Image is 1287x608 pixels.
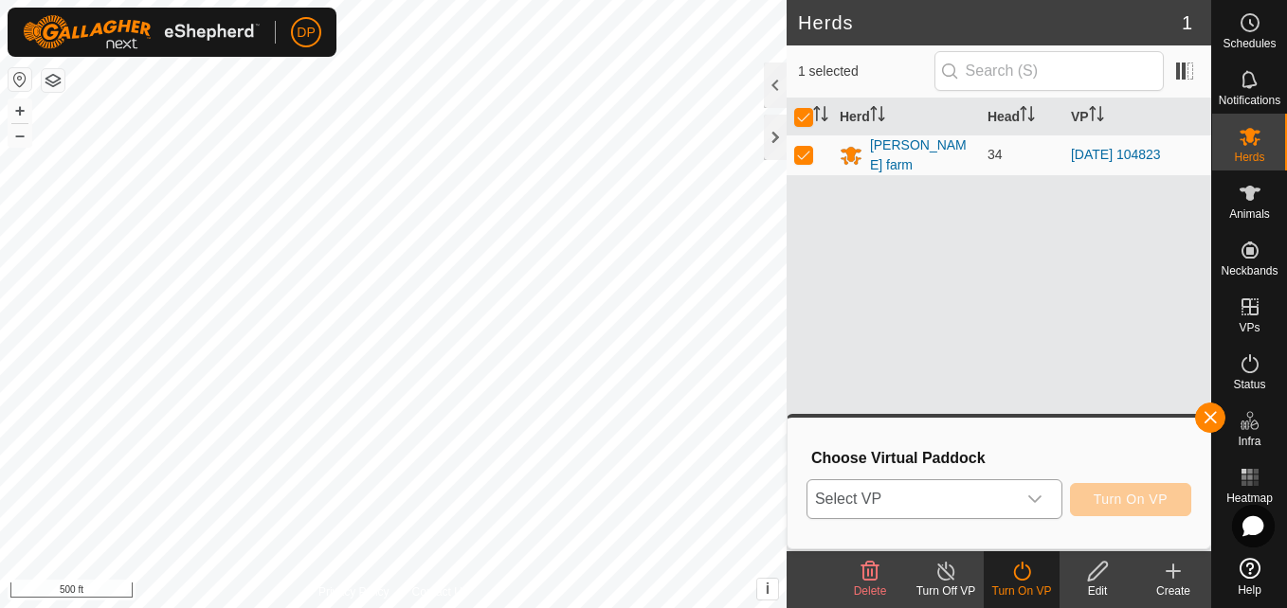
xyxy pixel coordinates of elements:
span: Turn On VP [1094,492,1168,507]
span: Help [1238,584,1261,596]
h3: Choose Virtual Paddock [811,449,1191,467]
th: Herd [832,98,980,135]
a: Help [1212,550,1287,603]
span: i [766,581,770,597]
p-sorticon: Activate to sort [870,109,885,124]
span: 1 [1182,9,1192,37]
h2: Herds [798,11,1182,34]
th: Head [980,98,1063,135]
div: [PERSON_NAME] farm [870,135,972,175]
button: – [9,124,31,147]
span: Status [1233,379,1265,390]
button: Turn On VP [1070,483,1191,516]
button: Map Layers [42,69,64,92]
a: Contact Us [412,583,468,600]
span: DP [297,23,315,43]
p-sorticon: Activate to sort [813,109,828,124]
input: Search (S) [934,51,1164,91]
div: Turn Off VP [908,582,984,599]
span: Schedules [1223,38,1276,49]
a: [DATE] 104823 [1071,147,1161,162]
button: i [757,579,778,599]
span: Herds [1234,152,1264,163]
div: Create [1135,582,1211,599]
div: dropdown trigger [1016,480,1054,518]
p-sorticon: Activate to sort [1089,109,1104,124]
img: Gallagher Logo [23,15,260,49]
span: Infra [1238,436,1260,447]
span: Animals [1229,208,1270,220]
p-sorticon: Activate to sort [1020,109,1035,124]
span: Notifications [1219,95,1280,106]
div: Turn On VP [984,582,1060,599]
a: Privacy Policy [318,583,390,600]
span: Delete [854,584,887,598]
span: VPs [1239,322,1260,333]
span: Neckbands [1221,265,1278,277]
span: 34 [988,147,1003,162]
span: Heatmap [1226,492,1273,504]
span: Select VP [807,480,1016,518]
span: 1 selected [798,62,934,81]
button: Reset Map [9,68,31,91]
div: Edit [1060,582,1135,599]
button: + [9,99,31,122]
th: VP [1063,98,1211,135]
